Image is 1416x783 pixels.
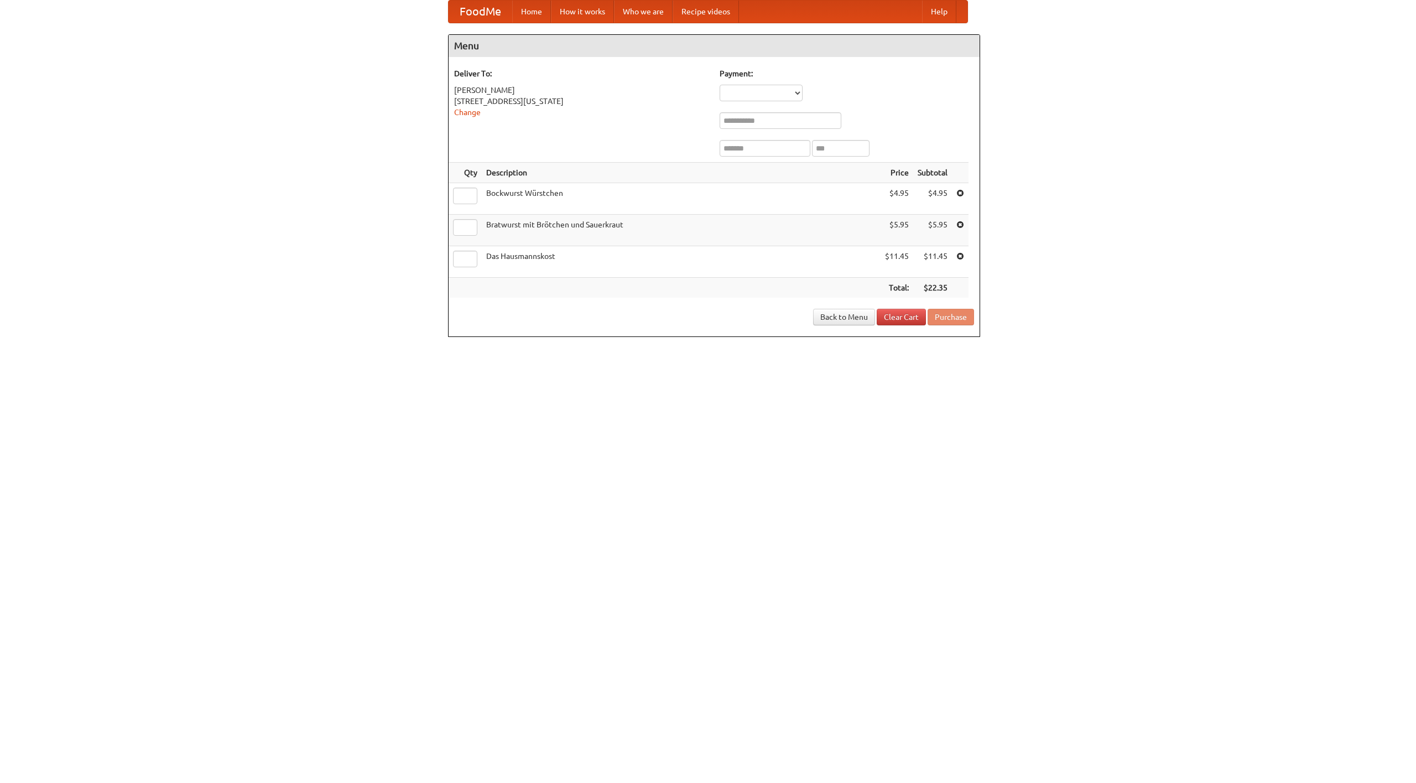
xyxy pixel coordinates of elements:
[482,183,881,215] td: Bockwurst Würstchen
[881,163,913,183] th: Price
[913,246,952,278] td: $11.45
[551,1,614,23] a: How it works
[449,163,482,183] th: Qty
[922,1,956,23] a: Help
[482,163,881,183] th: Description
[454,108,481,117] a: Change
[614,1,673,23] a: Who we are
[454,96,709,107] div: [STREET_ADDRESS][US_STATE]
[881,215,913,246] td: $5.95
[673,1,739,23] a: Recipe videos
[813,309,875,325] a: Back to Menu
[482,246,881,278] td: Das Hausmannskost
[449,1,512,23] a: FoodMe
[913,183,952,215] td: $4.95
[913,163,952,183] th: Subtotal
[881,246,913,278] td: $11.45
[881,183,913,215] td: $4.95
[881,278,913,298] th: Total:
[877,309,926,325] a: Clear Cart
[720,68,974,79] h5: Payment:
[449,35,980,57] h4: Menu
[928,309,974,325] button: Purchase
[482,215,881,246] td: Bratwurst mit Brötchen und Sauerkraut
[913,278,952,298] th: $22.35
[913,215,952,246] td: $5.95
[454,68,709,79] h5: Deliver To:
[454,85,709,96] div: [PERSON_NAME]
[512,1,551,23] a: Home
